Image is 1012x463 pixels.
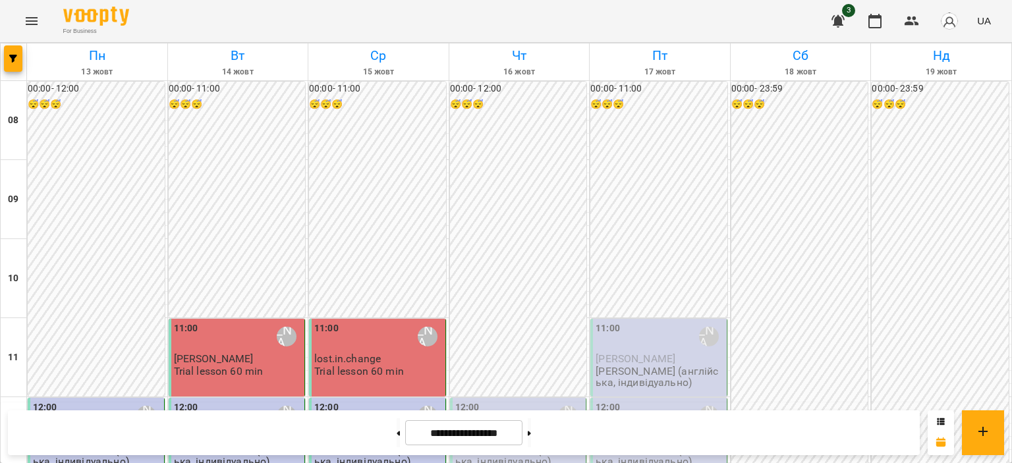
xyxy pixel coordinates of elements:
[731,97,868,112] h6: 😴😴😴
[592,45,728,66] h6: Пт
[699,327,719,346] div: Боднар Вікторія (а)
[314,366,404,377] p: Trial lesson 60 min
[33,400,57,415] label: 12:00
[596,321,620,336] label: 11:00
[28,97,165,112] h6: 😴😴😴
[314,321,339,336] label: 11:00
[170,45,306,66] h6: Вт
[169,82,306,96] h6: 00:00 - 11:00
[596,366,724,389] p: [PERSON_NAME] (англійська, індивідуально)
[310,45,447,66] h6: Ср
[977,14,991,28] span: UA
[174,366,264,377] p: Trial lesson 60 min
[8,192,18,207] h6: 09
[314,352,381,365] span: lost.in.change
[455,400,480,415] label: 12:00
[450,97,587,112] h6: 😴😴😴
[309,82,446,96] h6: 00:00 - 11:00
[596,352,675,365] span: [PERSON_NAME]
[314,400,339,415] label: 12:00
[842,4,855,17] span: 3
[63,27,129,36] span: For Business
[418,327,437,346] div: Боднар Вікторія (а)
[277,327,296,346] div: Боднар Вікторія (а)
[733,66,869,78] h6: 18 жовт
[8,350,18,365] h6: 11
[310,66,447,78] h6: 15 жовт
[28,82,165,96] h6: 00:00 - 12:00
[451,66,588,78] h6: 16 жовт
[592,66,728,78] h6: 17 жовт
[16,5,47,37] button: Menu
[169,97,306,112] h6: 😴😴😴
[8,113,18,128] h6: 08
[972,9,996,33] button: UA
[63,7,129,26] img: Voopty Logo
[940,12,959,30] img: avatar_s.png
[29,66,165,78] h6: 13 жовт
[873,45,1009,66] h6: Нд
[8,271,18,286] h6: 10
[590,82,727,96] h6: 00:00 - 11:00
[174,352,254,365] span: [PERSON_NAME]
[872,97,1009,112] h6: 😴😴😴
[174,400,198,415] label: 12:00
[872,82,1009,96] h6: 00:00 - 23:59
[731,82,868,96] h6: 00:00 - 23:59
[174,321,198,336] label: 11:00
[451,45,588,66] h6: Чт
[733,45,869,66] h6: Сб
[309,97,446,112] h6: 😴😴😴
[170,66,306,78] h6: 14 жовт
[29,45,165,66] h6: Пн
[596,400,620,415] label: 12:00
[450,82,587,96] h6: 00:00 - 12:00
[590,97,727,112] h6: 😴😴😴
[873,66,1009,78] h6: 19 жовт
